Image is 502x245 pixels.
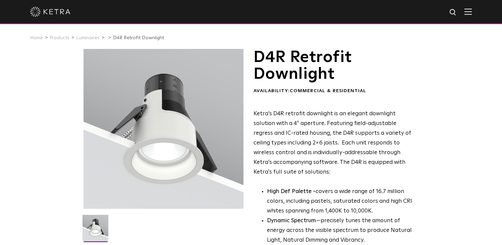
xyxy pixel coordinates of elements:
[113,36,164,40] a: D4R Retrofit Downlight
[290,88,366,93] span: Commercial & Residential
[267,218,316,224] strong: Dynamic Spectrum
[30,7,70,17] img: ketra-logo-2019-white
[254,49,417,83] h1: D4R Retrofit Downlight
[267,189,316,194] strong: High Def Palette -
[30,36,43,40] a: Home
[50,36,69,40] a: Products
[76,36,100,40] a: Luminaires
[464,8,472,15] img: Hamburger%20Nav.svg
[267,187,417,216] p: covers a wide range of 16.7 million colors, including pastels, saturated colors and high CRI whit...
[254,88,417,95] div: Availability:
[254,109,417,177] p: Ketra’s D4R retrofit downlight is an elegant downlight solution with a 4” aperture. Featuring fie...
[449,8,457,17] img: search icon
